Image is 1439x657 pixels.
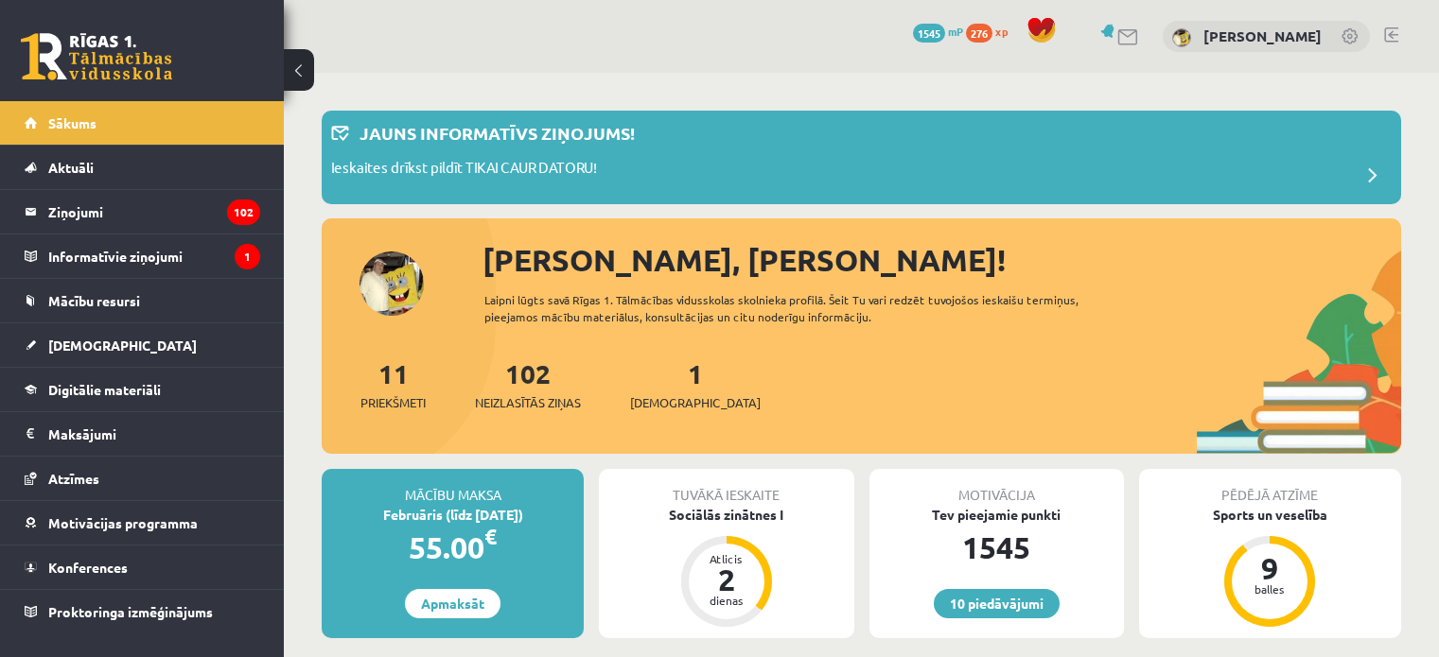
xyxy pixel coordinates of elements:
a: 276 xp [966,24,1017,39]
span: Motivācijas programma [48,514,198,531]
span: xp [995,24,1008,39]
a: Rīgas 1. Tālmācības vidusskola [21,33,172,80]
a: 1545 mP [913,24,963,39]
p: Jauns informatīvs ziņojums! [360,120,635,146]
legend: Ziņojumi [48,190,260,233]
div: Motivācija [869,469,1124,505]
span: Priekšmeti [360,393,426,412]
div: Februāris (līdz [DATE]) [322,505,584,525]
a: Proktoringa izmēģinājums [25,590,260,633]
div: 2 [698,564,755,595]
a: [PERSON_NAME] [1203,26,1322,45]
div: Laipni lūgts savā Rīgas 1. Tālmācības vidusskolas skolnieka profilā. Šeit Tu vari redzēt tuvojošo... [484,291,1132,325]
a: Mācību resursi [25,279,260,322]
a: 102Neizlasītās ziņas [475,356,581,412]
span: [DEMOGRAPHIC_DATA] [630,393,761,412]
div: 55.00 [322,525,584,570]
span: Digitālie materiāli [48,381,161,398]
a: Maksājumi [25,412,260,456]
div: Pēdējā atzīme [1139,469,1401,505]
a: Apmaksāt [405,589,500,618]
p: Ieskaites drīkst pildīt TIKAI CAUR DATORU! [331,157,597,183]
a: Atzīmes [25,457,260,500]
span: Atzīmes [48,470,99,487]
a: Motivācijas programma [25,501,260,545]
div: balles [1241,583,1298,595]
span: Sākums [48,114,97,131]
div: Atlicis [698,553,755,564]
img: Konstantīns Hivričs [1172,28,1191,47]
legend: Informatīvie ziņojumi [48,234,260,278]
span: 276 [966,24,992,43]
a: Sākums [25,101,260,145]
div: Tuvākā ieskaite [599,469,853,505]
span: € [484,523,497,550]
div: 9 [1241,553,1298,583]
a: Jauns informatīvs ziņojums! Ieskaites drīkst pildīt TIKAI CAUR DATORU! [331,120,1392,195]
span: Neizlasītās ziņas [475,393,581,412]
legend: Maksājumi [48,412,260,456]
a: 1[DEMOGRAPHIC_DATA] [630,356,761,412]
a: Informatīvie ziņojumi1 [25,234,260,278]
span: 1545 [913,24,945,43]
span: mP [948,24,963,39]
span: Proktoringa izmēģinājums [48,603,213,620]
a: [DEMOGRAPHIC_DATA] [25,323,260,367]
a: Digitālie materiāli [25,368,260,411]
div: Sports un veselība [1139,505,1401,525]
a: Konferences [25,545,260,589]
a: Ziņojumi102 [25,190,260,233]
a: Sports un veselība 9 balles [1139,505,1401,630]
span: Konferences [48,559,128,576]
a: 11Priekšmeti [360,356,426,412]
div: Tev pieejamie punkti [869,505,1124,525]
span: Mācību resursi [48,292,140,309]
i: 102 [227,199,260,225]
a: Sociālās zinātnes I Atlicis 2 dienas [599,505,853,630]
div: Mācību maksa [322,469,584,505]
span: [DEMOGRAPHIC_DATA] [48,337,197,354]
span: Aktuāli [48,159,94,176]
a: Aktuāli [25,146,260,189]
a: 10 piedāvājumi [934,589,1060,618]
i: 1 [235,244,260,269]
div: [PERSON_NAME], [PERSON_NAME]! [483,237,1401,283]
div: 1545 [869,525,1124,570]
div: Sociālās zinātnes I [599,505,853,525]
div: dienas [698,595,755,606]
